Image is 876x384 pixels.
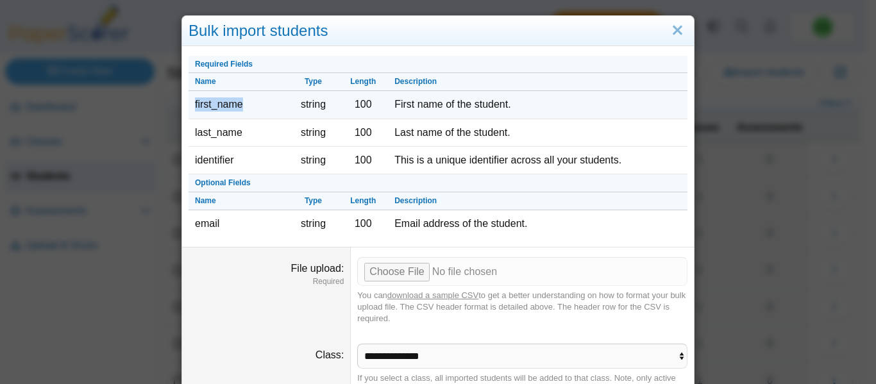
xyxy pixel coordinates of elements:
[289,91,339,119] td: string
[189,91,289,119] td: first_name
[388,210,687,237] td: Email address of the student.
[388,73,687,91] th: Description
[668,20,687,42] a: Close
[388,91,687,119] td: First name of the student.
[289,147,339,174] td: string
[357,290,687,325] div: You can to get a better understanding on how to format your bulk upload file. The CSV header form...
[289,119,339,147] td: string
[338,210,388,237] td: 100
[387,290,478,300] a: download a sample CSV
[388,192,687,210] th: Description
[189,210,289,237] td: email
[316,349,344,360] label: Class
[388,119,687,147] td: Last name of the student.
[289,210,339,237] td: string
[189,119,289,147] td: last_name
[291,263,344,274] label: File upload
[338,147,388,174] td: 100
[338,119,388,147] td: 100
[189,174,687,192] th: Optional Fields
[189,192,289,210] th: Name
[338,192,388,210] th: Length
[189,276,344,287] dfn: Required
[189,73,289,91] th: Name
[182,16,694,46] div: Bulk import students
[338,91,388,119] td: 100
[338,73,388,91] th: Length
[388,147,687,174] td: This is a unique identifier across all your students.
[289,192,339,210] th: Type
[189,147,289,174] td: identifier
[289,73,339,91] th: Type
[189,56,687,74] th: Required Fields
